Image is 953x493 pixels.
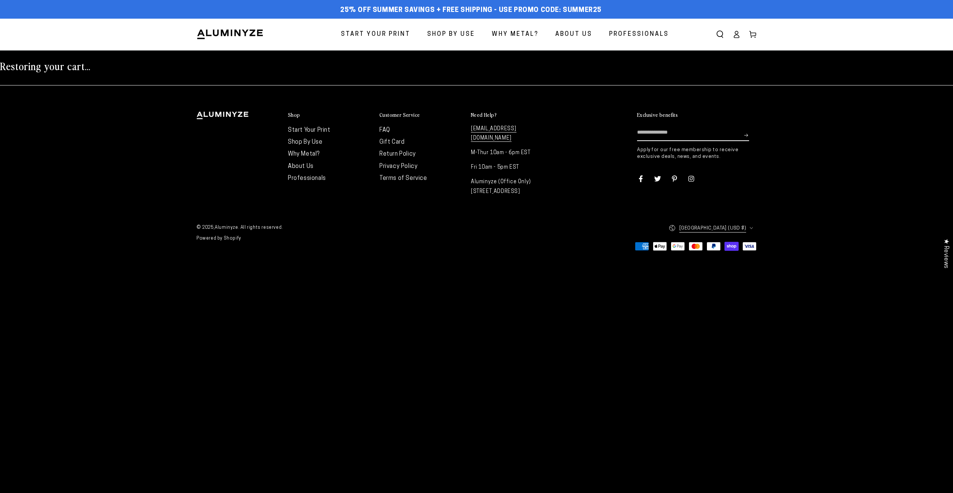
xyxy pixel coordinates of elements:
[637,112,757,119] summary: Exclusive benefits
[744,124,749,147] button: Subscribe
[288,127,330,133] a: Start Your Print
[471,177,555,196] p: Aluminyze (Office Only) [STREET_ADDRESS]
[335,25,416,44] a: Start Your Print
[379,139,404,145] a: Gift Card
[471,112,555,119] summary: Need Help?
[340,6,602,15] span: 25% off Summer Savings + Free Shipping - Use Promo Code: SUMMER25
[196,29,264,40] img: Aluminyze
[379,127,390,133] a: FAQ
[288,163,314,169] a: About Us
[379,112,420,118] h2: Customer Service
[555,29,592,40] span: About Us
[550,25,598,44] a: About Us
[341,29,410,40] span: Start Your Print
[471,148,555,157] p: M-Thur 10am - 6pm EST
[939,233,953,274] div: Click to open Judge.me floating reviews tab
[712,26,728,43] summary: Search our site
[603,25,674,44] a: Professionals
[427,29,475,40] span: Shop By Use
[637,112,678,118] h2: Exclusive benefits
[196,236,241,241] a: Powered by Shopify
[471,126,516,142] a: [EMAIL_ADDRESS][DOMAIN_NAME]
[288,112,372,119] summary: Shop
[288,139,323,145] a: Shop By Use
[288,151,320,157] a: Why Metal?
[422,25,481,44] a: Shop By Use
[379,151,416,157] a: Return Policy
[609,29,669,40] span: Professionals
[486,25,544,44] a: Why Metal?
[215,225,238,230] a: Aluminyze
[288,112,300,118] h2: Shop
[471,163,555,172] p: Fri 10am - 5pm EST
[679,224,746,233] span: [GEOGRAPHIC_DATA] (USD $)
[492,29,538,40] span: Why Metal?
[379,175,427,181] a: Terms of Service
[288,175,326,181] a: Professionals
[471,112,497,118] h2: Need Help?
[196,222,476,234] small: © 2025, . All rights reserved.
[379,163,417,169] a: Privacy Policy
[379,112,463,119] summary: Customer Service
[669,220,757,236] button: [GEOGRAPHIC_DATA] (USD $)
[637,147,757,160] p: Apply for our free membership to receive exclusive deals, news, and events.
